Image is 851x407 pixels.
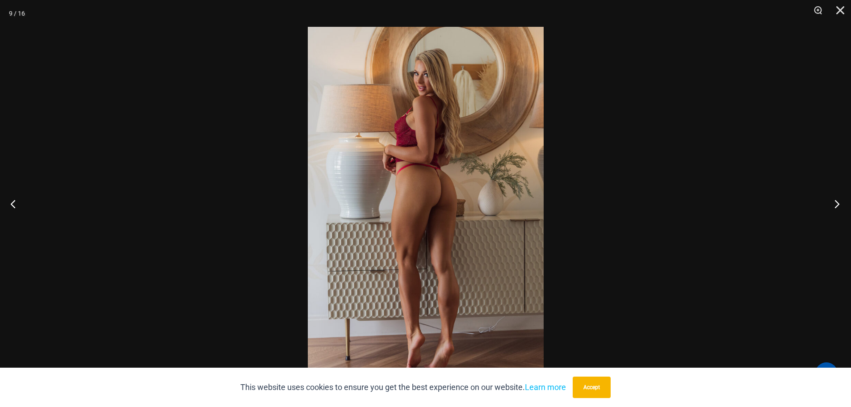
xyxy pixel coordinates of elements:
button: Next [817,181,851,226]
img: Guilty Pleasures Red 1260 Slip 689 Micro 02 [308,27,544,380]
button: Accept [573,377,611,398]
p: This website uses cookies to ensure you get the best experience on our website. [240,381,566,394]
a: Learn more [525,382,566,392]
div: 9 / 16 [9,7,25,20]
